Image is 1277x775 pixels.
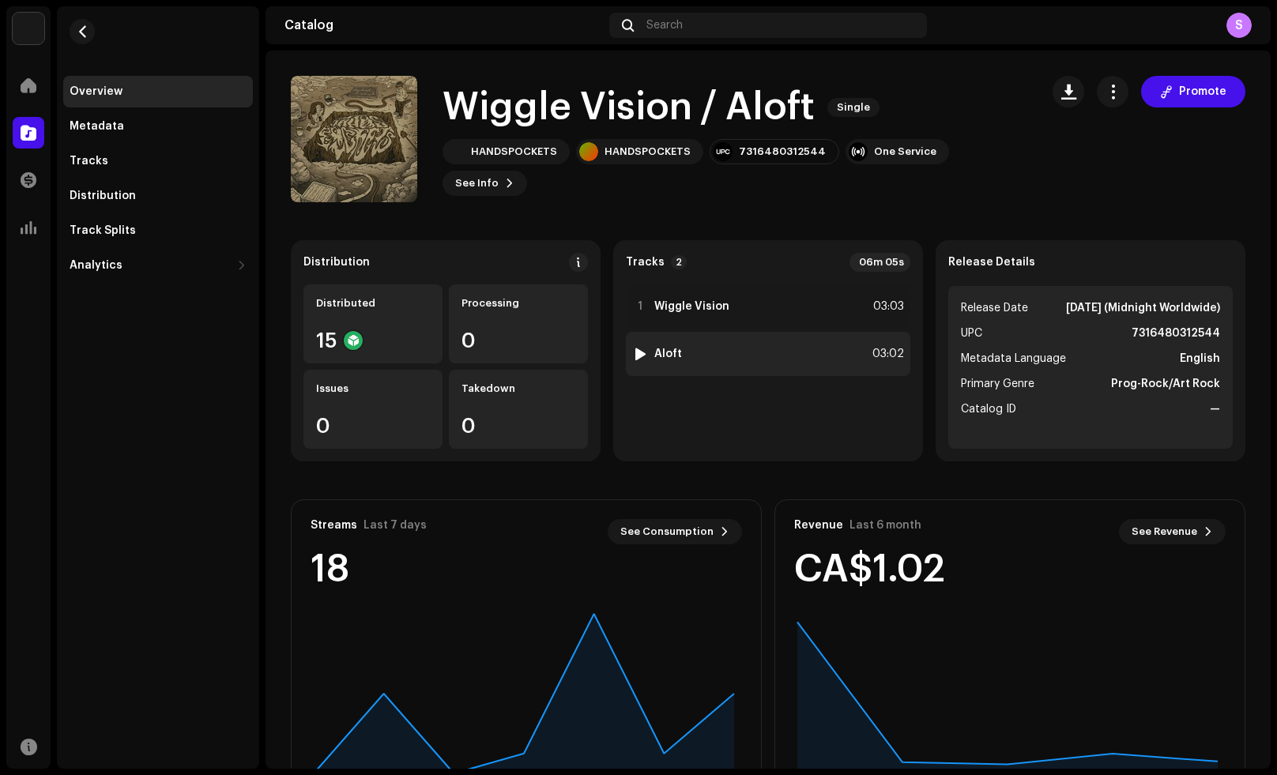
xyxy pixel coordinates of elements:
[1132,324,1220,343] strong: 7316480312544
[303,256,370,269] div: Distribution
[443,82,815,133] h1: Wiggle Vision / Aloft
[471,145,557,158] div: HANDSPOCKETS
[620,516,714,547] span: See Consumption
[961,299,1028,318] span: Release Date
[1226,13,1252,38] div: S
[1066,299,1220,318] strong: [DATE] (Midnight Worldwide)
[364,519,427,532] div: Last 7 days
[63,145,253,177] re-m-nav-item: Tracks
[461,382,575,395] div: Takedown
[961,400,1016,419] span: Catalog ID
[70,120,124,133] div: Metadata
[70,155,108,167] div: Tracks
[849,519,921,532] div: Last 6 month
[70,224,136,237] div: Track Splits
[794,519,843,532] div: Revenue
[654,300,729,313] strong: Wiggle Vision
[70,85,122,98] div: Overview
[961,324,982,343] span: UPC
[63,215,253,246] re-m-nav-item: Track Splits
[443,171,527,196] button: See Info
[63,250,253,281] re-m-nav-dropdown: Analytics
[1132,516,1197,547] span: See Revenue
[70,190,136,202] div: Distribution
[961,349,1066,368] span: Metadata Language
[671,255,687,269] p-badge: 2
[63,111,253,142] re-m-nav-item: Metadata
[739,145,826,158] div: 7316480312544
[461,297,575,310] div: Processing
[654,348,682,360] strong: Aloft
[63,76,253,107] re-m-nav-item: Overview
[446,142,465,161] img: 29a888d2-9006-4655-8e16-8ac652dd666b
[849,253,910,272] div: 06m 05s
[1180,349,1220,368] strong: English
[316,382,430,395] div: Issues
[869,344,904,363] div: 03:02
[311,519,357,532] div: Streams
[827,98,880,117] span: Single
[1210,400,1220,419] strong: —
[284,19,603,32] div: Catalog
[1141,76,1245,107] button: Promote
[961,374,1034,393] span: Primary Genre
[874,145,936,158] div: One Service
[869,297,904,316] div: 03:03
[70,259,122,272] div: Analytics
[608,519,742,544] button: See Consumption
[626,256,665,269] strong: Tracks
[1119,519,1226,544] button: See Revenue
[646,19,683,32] span: Search
[316,297,430,310] div: Distributed
[605,145,691,158] div: HANDSPOCKETS
[13,13,44,44] img: 190830b2-3b53-4b0d-992c-d3620458de1d
[1111,374,1220,393] strong: Prog-Rock/Art Rock
[948,256,1035,269] strong: Release Details
[63,180,253,212] re-m-nav-item: Distribution
[1179,76,1226,107] span: Promote
[455,167,499,199] span: See Info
